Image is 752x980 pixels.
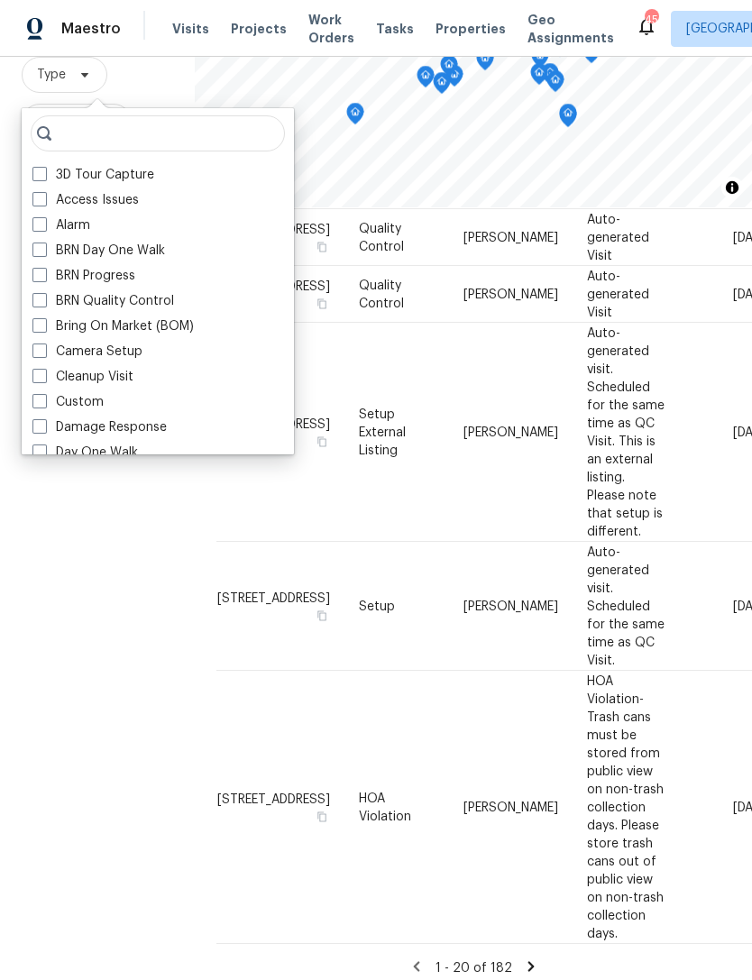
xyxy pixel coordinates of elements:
button: Copy Address [314,808,330,824]
span: 1 - 20 of 182 [436,962,512,975]
div: Map marker [476,49,494,77]
span: Geo Assignments [527,11,614,47]
div: Map marker [530,63,548,91]
span: Tasks [376,23,414,35]
span: [STREET_ADDRESS] [217,591,330,604]
button: Toggle attribution [721,177,743,198]
span: Visits [172,20,209,38]
span: [PERSON_NAME] [463,231,558,243]
label: Cleanup Visit [32,368,133,386]
div: Map marker [559,104,577,132]
div: 45 [645,11,657,29]
label: BRN Progress [32,267,135,285]
div: Map marker [541,63,559,91]
label: BRN Day One Walk [32,242,165,260]
button: Copy Address [314,433,330,449]
span: Auto-generated Visit [587,270,649,318]
label: Custom [32,393,104,411]
span: HOA Violation- Trash cans must be stored from public view on non-trash collection days. Please st... [587,674,664,939]
span: Auto-generated visit. Scheduled for the same time as QC Visit. This is an external listing. Pleas... [587,326,665,537]
span: Setup External Listing [359,408,406,456]
span: Properties [436,20,506,38]
label: Camera Setup [32,343,142,361]
span: Auto-generated visit. Scheduled for the same time as QC Visit. [587,545,665,666]
label: BRN Quality Control [32,292,174,310]
span: [PERSON_NAME] [463,288,558,300]
span: Projects [231,20,287,38]
span: Work Orders [308,11,354,47]
label: Damage Response [32,418,167,436]
span: [PERSON_NAME] [463,600,558,612]
span: Quality Control [359,279,404,309]
div: Map marker [440,55,458,83]
label: Alarm [32,216,90,234]
span: Type [37,66,66,84]
span: [PERSON_NAME] [463,426,558,438]
div: Map marker [531,46,549,74]
span: Setup [359,600,395,612]
span: Auto-generated Visit [587,213,649,261]
div: Map marker [546,70,564,98]
label: Day One Walk [32,444,138,462]
span: [STREET_ADDRESS] [217,792,330,805]
div: Map marker [433,72,451,100]
div: Map marker [346,103,364,131]
span: Maestro [61,20,121,38]
span: [PERSON_NAME] [463,801,558,813]
span: Toggle attribution [727,178,738,197]
label: Access Issues [32,191,139,209]
button: Copy Address [314,238,330,254]
div: Map marker [417,66,435,94]
button: Copy Address [314,295,330,311]
label: Bring On Market (BOM) [32,317,194,335]
button: Copy Address [314,607,330,623]
label: 3D Tour Capture [32,166,154,184]
span: HOA Violation [359,792,411,822]
span: Quality Control [359,222,404,252]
